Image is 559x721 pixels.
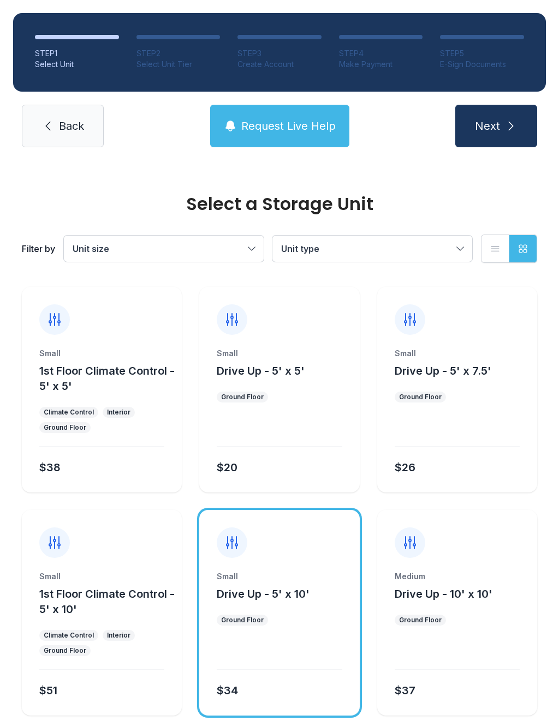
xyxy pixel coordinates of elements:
div: Make Payment [339,59,423,70]
div: E-Sign Documents [440,59,524,70]
div: STEP 1 [35,48,119,59]
div: Interior [107,631,130,640]
div: Small [217,348,342,359]
span: Next [475,118,500,134]
button: Drive Up - 10' x 10' [395,586,492,602]
span: Unit size [73,243,109,254]
div: $26 [395,460,415,475]
div: Ground Floor [221,393,264,401]
div: STEP 3 [237,48,322,59]
div: Ground Floor [399,393,442,401]
div: STEP 5 [440,48,524,59]
button: 1st Floor Climate Control - 5' x 10' [39,586,177,617]
div: $38 [39,460,61,475]
div: Small [39,348,164,359]
div: $51 [39,683,57,698]
div: Small [395,348,520,359]
button: Drive Up - 5' x 5' [217,363,305,378]
span: Drive Up - 5' x 5' [217,364,305,377]
div: Select Unit Tier [136,59,221,70]
span: Request Live Help [241,118,336,134]
span: 1st Floor Climate Control - 5' x 10' [39,587,175,616]
div: Select Unit [35,59,119,70]
div: Ground Floor [44,646,86,655]
div: $37 [395,683,415,698]
div: Small [217,571,342,582]
div: STEP 4 [339,48,423,59]
span: Back [59,118,84,134]
div: STEP 2 [136,48,221,59]
div: Medium [395,571,520,582]
div: Filter by [22,242,55,255]
div: Select a Storage Unit [22,195,537,213]
span: Drive Up - 5' x 7.5' [395,364,491,377]
span: Drive Up - 5' x 10' [217,587,310,600]
div: Climate Control [44,408,94,417]
div: Climate Control [44,631,94,640]
div: Ground Floor [399,616,442,624]
button: 1st Floor Climate Control - 5' x 5' [39,363,177,394]
div: Create Account [237,59,322,70]
span: 1st Floor Climate Control - 5' x 5' [39,364,175,393]
div: Ground Floor [221,616,264,624]
span: Drive Up - 10' x 10' [395,587,492,600]
div: $34 [217,683,238,698]
button: Unit size [64,236,264,262]
button: Drive Up - 5' x 10' [217,586,310,602]
div: Interior [107,408,130,417]
button: Drive Up - 5' x 7.5' [395,363,491,378]
button: Unit type [272,236,472,262]
div: Small [39,571,164,582]
div: Ground Floor [44,423,86,432]
span: Unit type [281,243,319,254]
div: $20 [217,460,237,475]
